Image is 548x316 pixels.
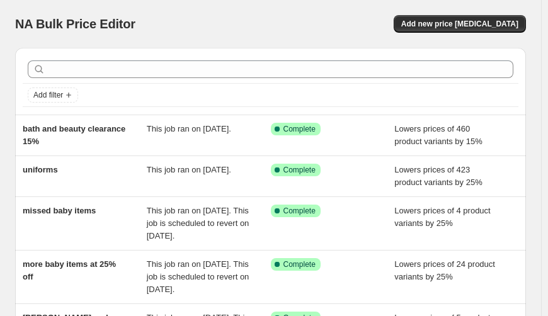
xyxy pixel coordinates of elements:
span: NA Bulk Price Editor [15,17,135,31]
span: Complete [283,206,316,216]
span: Add filter [33,90,63,100]
span: This job ran on [DATE]. This job is scheduled to revert on [DATE]. [147,206,249,240]
span: Complete [283,165,316,175]
span: Complete [283,259,316,269]
span: bath and beauty clearance 15% [23,124,125,146]
span: This job ran on [DATE]. [147,165,231,174]
span: Complete [283,124,316,134]
button: Add filter [28,87,78,103]
span: This job ran on [DATE]. This job is scheduled to revert on [DATE]. [147,259,249,294]
span: Lowers prices of 460 product variants by 15% [394,124,482,146]
span: Lowers prices of 423 product variants by 25% [394,165,482,187]
span: more baby items at 25% off [23,259,116,281]
span: Lowers prices of 4 product variants by 25% [394,206,490,228]
span: uniforms [23,165,58,174]
span: Lowers prices of 24 product variants by 25% [394,259,495,281]
span: missed baby items [23,206,96,215]
span: Add new price [MEDICAL_DATA] [401,19,518,29]
span: This job ran on [DATE]. [147,124,231,133]
button: Add new price [MEDICAL_DATA] [394,15,526,33]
